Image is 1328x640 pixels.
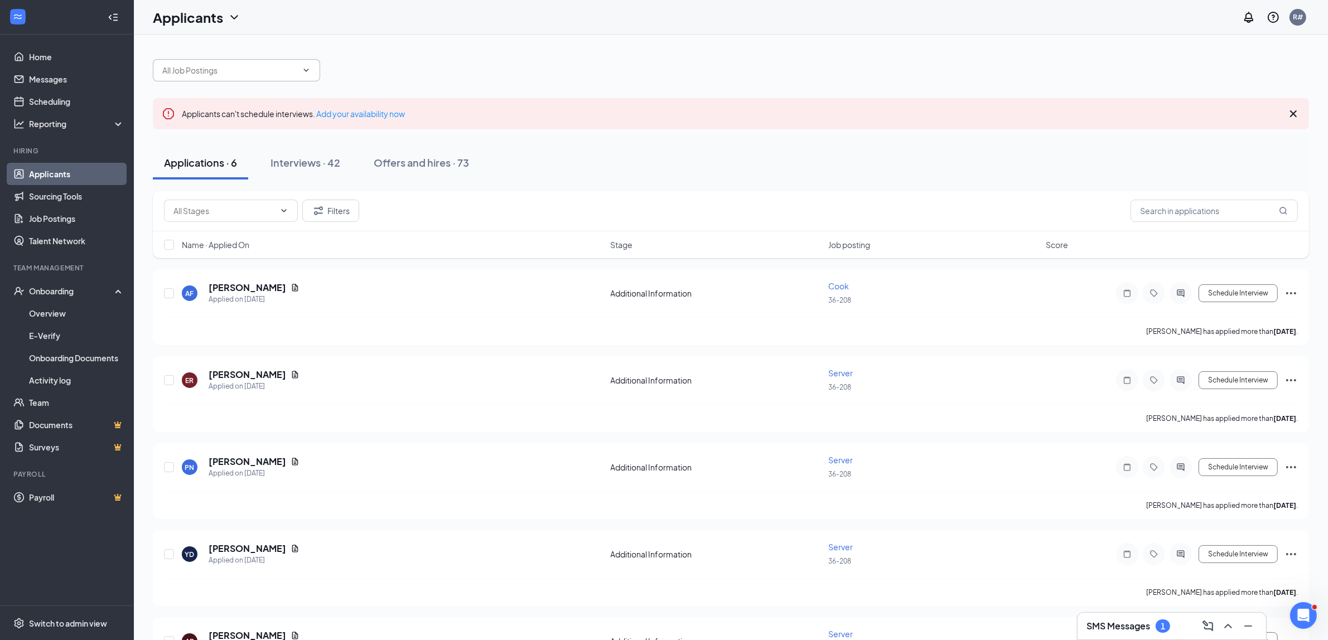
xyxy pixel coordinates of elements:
[1174,550,1187,559] svg: ActiveChat
[1121,289,1134,298] svg: Note
[611,549,822,560] div: Additional Information
[271,156,340,169] div: Interviews · 42
[29,391,124,414] a: Team
[828,239,870,250] span: Job posting
[1290,602,1317,629] iframe: Intercom live chat
[1199,284,1278,302] button: Schedule Interview
[828,629,853,639] span: Server
[29,163,124,185] a: Applicants
[1199,617,1217,635] button: ComposeMessage
[1284,374,1298,387] svg: Ellipses
[108,12,119,23] svg: Collapse
[828,368,853,378] span: Server
[291,544,300,553] svg: Document
[182,239,249,250] span: Name · Applied On
[162,107,175,120] svg: Error
[13,285,25,297] svg: UserCheck
[828,383,851,391] span: 36-208
[1147,550,1161,559] svg: Tag
[1284,460,1298,474] svg: Ellipses
[1146,327,1298,336] p: [PERSON_NAME] has applied more than .
[611,239,633,250] span: Stage
[185,550,195,559] div: YD
[29,285,115,297] div: Onboarding
[312,204,325,217] svg: Filter
[29,436,124,458] a: SurveysCrown
[611,462,822,473] div: Additional Information
[828,557,851,565] span: 36-208
[182,109,405,119] span: Applicants can't schedule interviews.
[1131,200,1298,222] input: Search in applications
[29,118,125,129] div: Reporting
[29,46,124,68] a: Home
[29,369,124,391] a: Activity log
[29,486,124,508] a: PayrollCrown
[29,414,124,436] a: DocumentsCrown
[209,282,286,294] h5: [PERSON_NAME]
[1284,547,1298,561] svg: Ellipses
[1273,501,1296,510] b: [DATE]
[1199,545,1278,563] button: Schedule Interview
[1147,376,1161,385] svg: Tag
[29,90,124,113] a: Scheduling
[1161,622,1165,631] div: 1
[1146,414,1298,423] p: [PERSON_NAME] has applied more than .
[29,185,124,207] a: Sourcing Tools
[185,463,195,472] div: PN
[828,470,851,478] span: 36-208
[1199,458,1278,476] button: Schedule Interview
[29,618,107,629] div: Switch to admin view
[164,156,237,169] div: Applications · 6
[186,289,194,298] div: AF
[828,296,851,304] span: 36-208
[828,455,853,465] span: Server
[209,369,286,381] h5: [PERSON_NAME]
[1146,588,1298,597] p: [PERSON_NAME] has applied more than .
[1273,588,1296,597] b: [DATE]
[13,263,122,273] div: Team Management
[1046,239,1068,250] span: Score
[13,146,122,156] div: Hiring
[1086,620,1150,632] h3: SMS Messages
[173,205,275,217] input: All Stages
[209,381,300,392] div: Applied on [DATE]
[1174,463,1187,472] svg: ActiveChat
[1287,107,1300,120] svg: Cross
[291,370,300,379] svg: Document
[209,294,300,305] div: Applied on [DATE]
[209,455,286,468] h5: [PERSON_NAME]
[13,618,25,629] svg: Settings
[611,288,822,299] div: Additional Information
[153,8,223,27] h1: Applicants
[828,281,849,291] span: Cook
[374,156,469,169] div: Offers and hires · 73
[279,206,288,215] svg: ChevronDown
[1121,550,1134,559] svg: Note
[828,542,853,552] span: Server
[13,469,122,479] div: Payroll
[1273,414,1296,423] b: [DATE]
[29,207,124,230] a: Job Postings
[12,11,23,22] svg: WorkstreamLogo
[228,11,241,24] svg: ChevronDown
[291,631,300,640] svg: Document
[1201,619,1215,633] svg: ComposeMessage
[1284,287,1298,300] svg: Ellipses
[316,109,405,119] a: Add your availability now
[29,68,124,90] a: Messages
[1219,617,1237,635] button: ChevronUp
[29,302,124,324] a: Overview
[1121,463,1134,472] svg: Note
[209,555,300,566] div: Applied on [DATE]
[1273,327,1296,336] b: [DATE]
[1174,289,1187,298] svg: ActiveChat
[1221,619,1235,633] svg: ChevronUp
[1239,617,1257,635] button: Minimize
[29,230,124,252] a: Talent Network
[1293,12,1303,22] div: R#
[1146,501,1298,510] p: [PERSON_NAME] has applied more than .
[186,376,194,385] div: ER
[1242,11,1255,24] svg: Notifications
[611,375,822,386] div: Additional Information
[162,64,297,76] input: All Job Postings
